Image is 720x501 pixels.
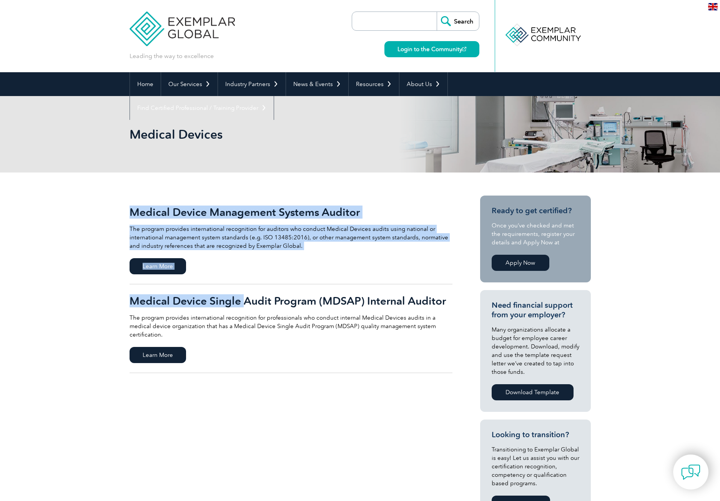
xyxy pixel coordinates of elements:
[218,72,286,96] a: Industry Partners
[492,206,579,216] h3: Ready to get certified?
[492,221,579,247] p: Once you’ve checked and met the requirements, register your details and Apply Now at
[130,196,452,284] a: Medical Device Management Systems Auditor The program provides international recognition for audi...
[492,384,574,400] a: Download Template
[130,284,452,373] a: Medical Device Single Audit Program (MDSAP) Internal Auditor The program provides international r...
[130,225,452,250] p: The program provides international recognition for auditors who conduct Medical Devices audits us...
[130,206,452,218] h2: Medical Device Management Systems Auditor
[384,41,479,57] a: Login to the Community
[130,52,214,60] p: Leading the way to excellence
[492,300,579,320] h3: Need financial support from your employer?
[130,347,186,363] span: Learn More
[492,325,579,376] p: Many organizations allocate a budget for employee career development. Download, modify and use th...
[462,47,466,51] img: open_square.png
[130,72,161,96] a: Home
[681,463,700,482] img: contact-chat.png
[492,255,549,271] a: Apply Now
[492,445,579,488] p: Transitioning to Exemplar Global is easy! Let us assist you with our certification recognition, c...
[161,72,218,96] a: Our Services
[399,72,447,96] a: About Us
[708,3,718,10] img: en
[286,72,348,96] a: News & Events
[130,314,452,339] p: The program provides international recognition for professionals who conduct internal Medical Dev...
[130,295,452,307] h2: Medical Device Single Audit Program (MDSAP) Internal Auditor
[130,96,274,120] a: Find Certified Professional / Training Provider
[130,258,186,274] span: Learn More
[437,12,479,30] input: Search
[492,430,579,440] h3: Looking to transition?
[130,127,425,142] h1: Medical Devices
[349,72,399,96] a: Resources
